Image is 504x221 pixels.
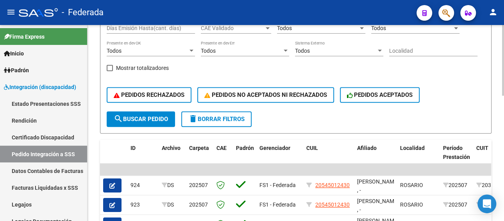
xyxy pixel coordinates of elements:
span: - Federada [62,4,104,21]
span: Afiliado [357,145,377,151]
span: Archivo [162,145,181,151]
span: 20545012430 [315,201,350,208]
span: CAE Validado [201,25,264,32]
datatable-header-cell: CAE [213,140,233,174]
div: 924 [130,181,155,190]
span: CAE [216,145,227,151]
button: Buscar Pedido [107,111,175,127]
span: Borrar Filtros [188,116,245,123]
span: FS1 - Federada [259,201,296,208]
div: Open Intercom Messenger [477,194,496,213]
span: Todos [371,25,386,31]
datatable-header-cell: Localidad [397,140,440,174]
span: PEDIDOS ACEPTADOS [347,91,413,98]
span: Todos [201,48,216,54]
div: 202507 [443,181,470,190]
span: CUIT [476,145,488,151]
span: Mostrar totalizadores [116,63,169,73]
span: Padrón [236,145,254,151]
div: 202507 [443,200,470,209]
span: Padrón [4,66,29,75]
mat-icon: delete [188,114,198,123]
mat-icon: person [488,7,498,17]
datatable-header-cell: Gerenciador [256,140,303,174]
div: DS [162,181,183,190]
span: ID [130,145,136,151]
datatable-header-cell: ID [127,140,159,174]
span: Buscar Pedido [114,116,168,123]
span: Todos [295,48,310,54]
datatable-header-cell: Carpeta [186,140,213,174]
datatable-header-cell: Padrón [233,140,256,174]
datatable-header-cell: Afiliado [354,140,397,174]
button: PEDIDOS RECHAZADOS [107,87,191,103]
span: Todos [107,48,122,54]
div: DS [162,200,183,209]
mat-icon: menu [6,7,16,17]
span: Carpeta [189,145,209,151]
span: 202507 [189,201,208,208]
span: Localidad [400,145,425,151]
span: [PERSON_NAME] , - [357,198,399,213]
span: FS1 - Federada [259,182,296,188]
datatable-header-cell: Archivo [159,140,186,174]
button: PEDIDOS NO ACEPTADOS NI RECHAZADOS [197,87,334,103]
span: 20545012430 [315,182,350,188]
span: Integración (discapacidad) [4,83,76,91]
span: Gerenciador [259,145,290,151]
span: PEDIDOS RECHAZADOS [114,91,184,98]
span: Período Prestación [443,145,470,160]
span: 202507 [189,182,208,188]
mat-icon: search [114,114,123,123]
datatable-header-cell: Período Prestación [440,140,473,174]
span: [PERSON_NAME] , - [357,178,399,194]
span: ROSARIO [400,182,423,188]
span: Inicio [4,49,24,58]
span: PEDIDOS NO ACEPTADOS NI RECHAZADOS [204,91,327,98]
button: PEDIDOS ACEPTADOS [340,87,420,103]
span: Firma Express [4,32,45,41]
div: 923 [130,200,155,209]
button: Borrar Filtros [181,111,252,127]
span: CUIL [306,145,318,151]
datatable-header-cell: CUIL [303,140,354,174]
span: ROSARIO [400,201,423,208]
span: Todos [277,25,292,31]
